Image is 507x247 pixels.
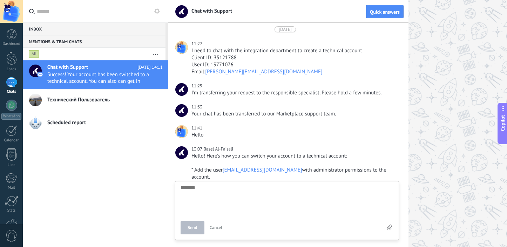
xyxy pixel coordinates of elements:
div: [DATE] [279,26,292,32]
div: Calendar [1,138,22,143]
a: [PERSON_NAME][EMAIL_ADDRESS][DOMAIN_NAME] [205,68,322,75]
button: Cancel [207,221,225,234]
span: Johannes Noebels [175,125,188,138]
div: Dashboard [1,42,22,46]
div: Stats [1,208,22,213]
span: Cancel [210,225,223,231]
div: Hello [191,132,398,139]
div: WhatsApp [1,113,21,120]
div: All [29,50,39,58]
div: 11:41 [191,125,203,132]
div: * Add the user with administrator permissions to the account. [191,167,398,181]
div: 11:33 [191,104,203,111]
span: Chat with Support [187,8,232,14]
div: 11:29 [191,82,203,89]
span: Basel Al-Faisali [203,146,233,152]
div: Lists [1,163,22,167]
span: Quick answers [370,9,400,14]
div: Inbox [23,22,165,35]
div: Chats [1,89,22,94]
a: Chat with Support [DATE] 14:11 Success! Your account has been switched to a technical account. Yo... [23,60,168,89]
a: Технический Пользователь [23,89,168,112]
div: Your chat has been transferred to our Marketplace support team. [191,111,398,118]
div: Mail [1,186,22,190]
a: Scheduled report [23,112,168,135]
div: * Provide your contact information (name, email, phone number) so we can reach you in case of any... [191,181,398,195]
span: Chat with Support [175,104,188,117]
div: I'm transferring your request to the responsible specialist. Please hold a few minutes. [191,89,398,96]
span: Johannes Noebels [175,41,188,54]
div: Hello! Here’s how you can switch your account to a technical account: [191,153,398,160]
span: Chat with Support [47,64,88,71]
a: [EMAIL_ADDRESS][DOMAIN_NAME] [223,167,302,173]
span: Технический Пользователь [47,96,110,104]
button: Quick answers [366,5,404,18]
span: Basel Al-Faisali [175,146,188,159]
span: Success! Your account has been switched to a technical account. You can also can get in common wi... [47,71,149,85]
span: Copilot [499,115,506,131]
div: 11:27 [191,40,203,47]
button: Send [181,221,204,234]
span: [DATE] 14:11 [137,64,163,71]
span: Chat with Support [175,83,188,96]
div: 13:07 [191,146,203,153]
span: Send [188,225,197,230]
div: Mentions & Team chats [23,35,165,48]
span: Scheduled report [47,119,86,126]
div: Leads [1,67,22,72]
div: Email: [191,68,398,75]
div: I need to chat with the integration department to create a technical account [191,47,398,54]
div: User ID: 13771076 [191,61,398,68]
div: Client ID: 35121788 [191,54,398,61]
